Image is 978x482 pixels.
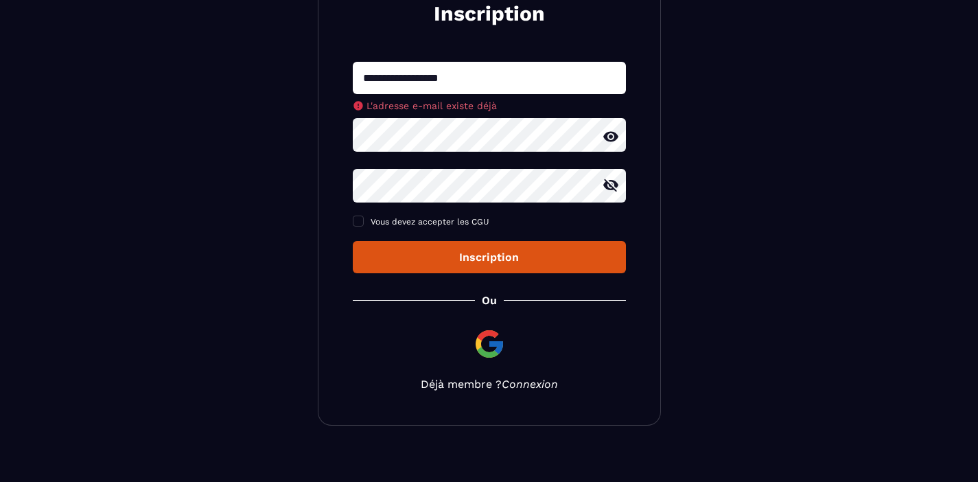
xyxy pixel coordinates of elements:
p: Déjà membre ? [353,378,626,391]
span: Vous devez accepter les CGU [371,217,489,227]
div: Inscription [364,251,615,264]
button: Inscription [353,241,626,273]
img: google [473,328,506,360]
a: Connexion [502,378,558,391]
span: L'adresse e-mail existe déjà [366,100,497,111]
p: Ou [482,294,497,307]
